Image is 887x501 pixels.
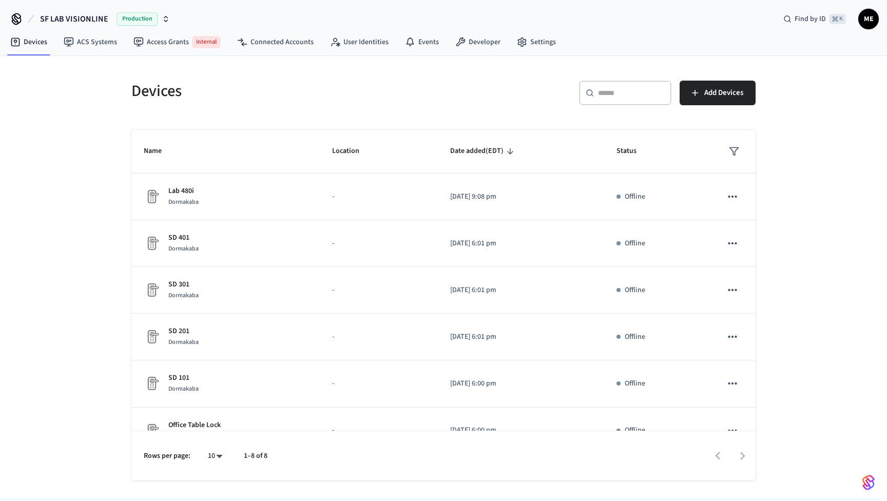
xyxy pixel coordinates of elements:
[795,14,826,24] span: Find by ID
[168,384,199,393] span: Dormakaba
[144,143,175,159] span: Name
[144,375,160,392] img: Placeholder Lock Image
[862,474,875,491] img: SeamLogoGradient.69752ec5.svg
[450,378,591,389] p: [DATE] 6:00 pm
[168,233,199,243] p: SD 401
[450,143,517,159] span: Date added(EDT)
[332,191,426,202] p: -
[244,451,267,461] p: 1–8 of 8
[144,451,190,461] p: Rows per page:
[332,332,426,342] p: -
[616,143,650,159] span: Status
[704,86,743,100] span: Add Devices
[229,33,322,51] a: Connected Accounts
[168,338,199,346] span: Dormakaba
[117,12,158,26] span: Production
[509,33,564,51] a: Settings
[168,326,199,337] p: SD 201
[168,291,199,300] span: Dormakaba
[829,14,846,24] span: ⌘ K
[450,285,591,296] p: [DATE] 6:01 pm
[332,378,426,389] p: -
[40,13,108,25] span: SF LAB VISIONLINE
[680,81,756,105] button: Add Devices
[168,186,199,197] p: Lab 480i
[2,33,55,51] a: Devices
[144,188,160,205] img: Placeholder Lock Image
[450,332,591,342] p: [DATE] 6:01 pm
[168,244,199,253] span: Dormakaba
[131,81,437,102] h5: Devices
[775,10,854,28] div: Find by ID⌘ K
[125,32,229,52] a: Access GrantsInternal
[625,378,645,389] p: Offline
[447,33,509,51] a: Developer
[858,9,879,29] button: ME
[168,198,199,206] span: Dormakaba
[625,191,645,202] p: Offline
[332,425,426,436] p: -
[168,279,199,290] p: SD 301
[322,33,397,51] a: User Identities
[168,373,199,383] p: SD 101
[625,285,645,296] p: Offline
[192,36,221,48] span: Internal
[55,33,125,51] a: ACS Systems
[144,235,160,252] img: Placeholder Lock Image
[397,33,447,51] a: Events
[625,332,645,342] p: Offline
[859,10,878,28] span: ME
[144,282,160,298] img: Placeholder Lock Image
[625,238,645,249] p: Offline
[144,329,160,345] img: Placeholder Lock Image
[450,425,591,436] p: [DATE] 6:00 pm
[450,238,591,249] p: [DATE] 6:01 pm
[144,422,160,439] img: Placeholder Lock Image
[332,238,426,249] p: -
[625,425,645,436] p: Offline
[332,143,373,159] span: Location
[450,191,591,202] p: [DATE] 9:08 pm
[168,420,221,431] p: Office Table Lock
[203,449,227,464] div: 10
[332,285,426,296] p: -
